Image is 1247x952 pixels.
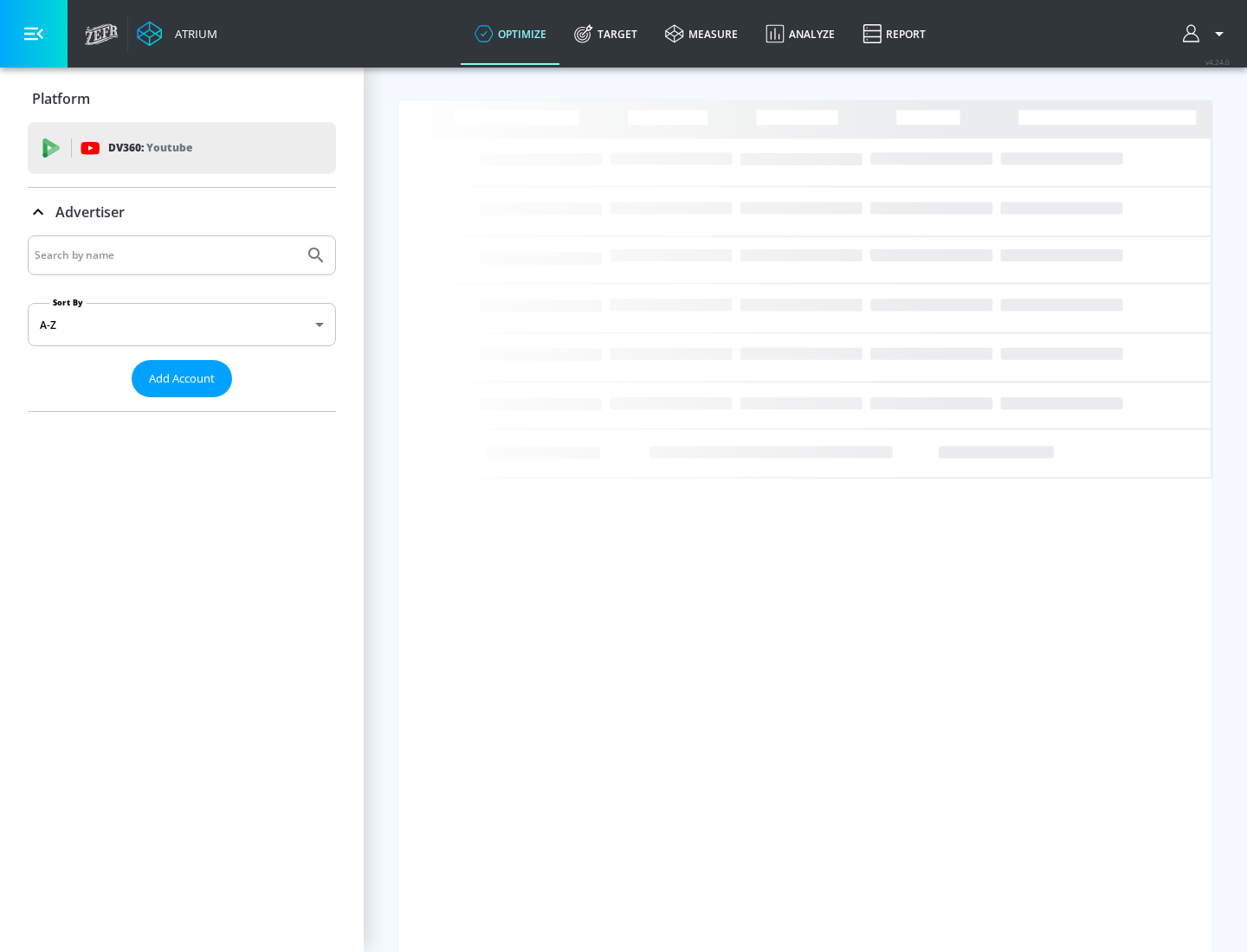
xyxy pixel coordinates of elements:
[28,235,336,411] div: Advertiser
[55,203,125,222] p: Advertiser
[28,303,336,346] div: A-Z
[35,244,297,267] input: Search by name
[1205,57,1230,67] span: v 4.24.0
[32,89,90,108] p: Platform
[28,74,336,123] div: Platform
[28,397,336,411] nav: list of Advertiser
[461,3,560,65] a: optimize
[28,122,336,174] div: DV360: Youtube
[108,138,192,158] p: DV360:
[49,297,87,308] label: Sort By
[146,138,192,157] p: Youtube
[560,3,651,65] a: Target
[168,26,217,42] div: Atrium
[132,360,232,397] button: Add Account
[149,369,215,389] span: Add Account
[28,188,336,236] div: Advertiser
[651,3,752,65] a: measure
[752,3,849,65] a: Analyze
[849,3,940,65] a: Report
[137,21,217,47] a: Atrium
